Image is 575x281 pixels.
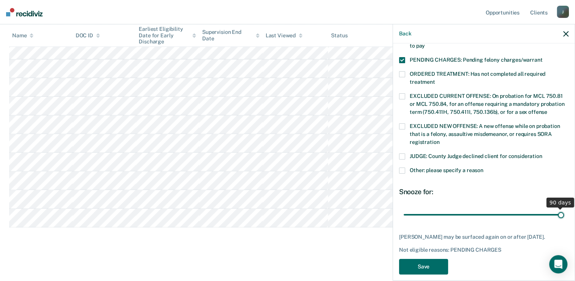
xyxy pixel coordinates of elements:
div: Status [331,32,347,39]
div: Snooze for: [399,188,569,196]
div: Open Intercom Messenger [549,255,567,273]
div: Earliest Eligibility Date for Early Discharge [139,26,196,45]
span: Other: please specify a reason [410,167,483,173]
button: Back [399,30,411,37]
span: PENDING CHARGES: Pending felony charges/warrant [410,57,542,63]
span: EXCLUDED CURRENT OFFENSE: On probation for MCL 750.81 or MCL 750.84, for an offense requiring a m... [410,93,564,115]
div: [PERSON_NAME] may be surfaced again on or after [DATE]. [399,234,569,240]
img: Recidiviz [6,8,43,16]
div: J [557,6,569,18]
span: JUDGE: County Judge declined client for consideration [410,153,542,159]
span: ORDERED TREATMENT: Has not completed all required treatment [410,71,545,85]
button: Save [399,259,448,275]
span: EXCLUDED NEW OFFENSE: A new offense while on probation that is a felony, assaultive misdemeanor, ... [410,123,560,145]
div: Name [12,32,33,39]
div: 90 days [546,198,574,208]
div: Not eligible reasons: PENDING CHARGES [399,247,569,253]
div: Supervision End Date [202,29,260,42]
div: DOC ID [76,32,100,39]
div: Last Viewed [266,32,303,39]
